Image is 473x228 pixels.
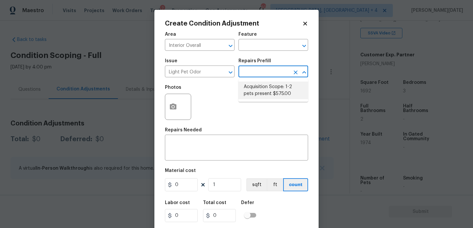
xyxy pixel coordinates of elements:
[238,32,257,37] h5: Feature
[291,68,300,77] button: Clear
[165,85,181,90] h5: Photos
[165,20,302,27] h2: Create Condition Adjustment
[203,200,226,205] h5: Total cost
[267,178,283,191] button: ft
[226,68,235,77] button: Open
[165,168,196,173] h5: Material cost
[165,128,202,132] h5: Repairs Needed
[283,178,308,191] button: count
[165,32,176,37] h5: Area
[246,178,267,191] button: sqft
[165,200,190,205] h5: Labor cost
[226,41,235,50] button: Open
[300,68,309,77] button: Close
[300,41,309,50] button: Open
[241,200,254,205] h5: Defer
[238,59,271,63] h5: Repairs Prefill
[238,82,308,99] li: Acquisition Scope: 1-2 pets present $575.00
[165,59,177,63] h5: Issue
